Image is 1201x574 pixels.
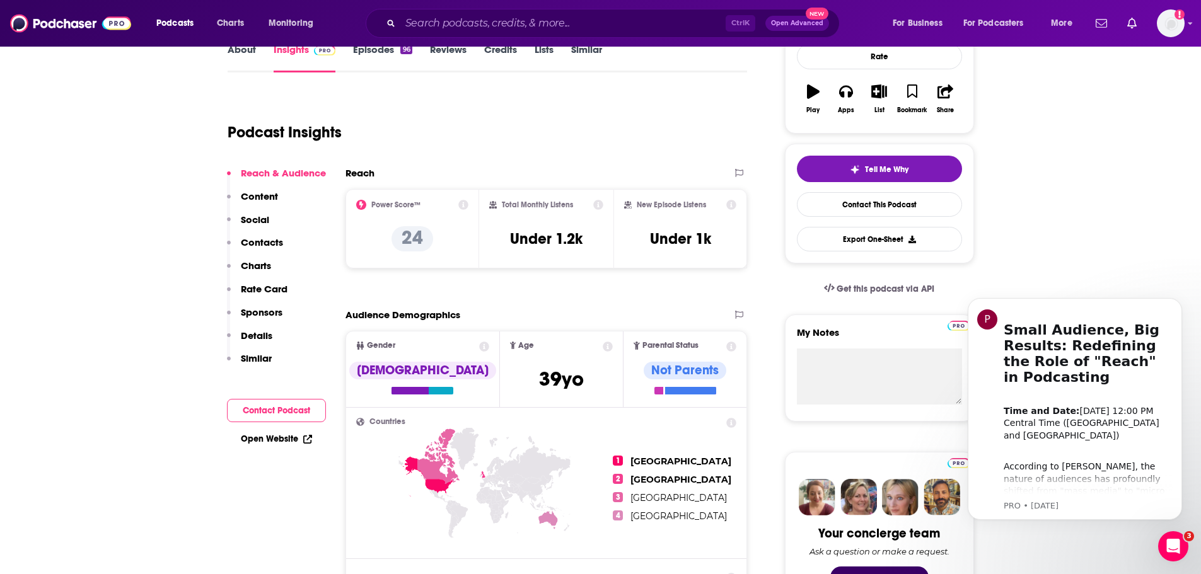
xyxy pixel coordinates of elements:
[1158,531,1188,561] iframe: Intercom live chat
[630,456,731,467] span: [GEOGRAPHIC_DATA]
[937,106,954,114] div: Share
[948,321,970,331] img: Podchaser Pro
[809,546,949,556] div: Ask a question or make a request.
[400,13,726,33] input: Search podcasts, credits, & more...
[630,474,731,485] span: [GEOGRAPHIC_DATA]
[241,330,272,342] p: Details
[227,167,326,190] button: Reach & Audience
[241,236,283,248] p: Contacts
[630,510,727,522] span: [GEOGRAPHIC_DATA]
[349,362,496,379] div: [DEMOGRAPHIC_DATA]
[1184,531,1194,541] span: 3
[241,352,272,364] p: Similar
[241,283,287,295] p: Rate Card
[1157,9,1185,37] img: User Profile
[948,458,970,468] img: Podchaser Pro
[865,164,908,175] span: Tell Me Why
[797,326,962,348] label: My Notes
[241,167,326,179] p: Reach & Audience
[637,200,706,209] h2: New Episode Listens
[613,474,623,484] span: 2
[241,214,269,226] p: Social
[260,13,330,33] button: open menu
[400,45,412,54] div: 96
[1051,14,1072,32] span: More
[227,306,282,330] button: Sponsors
[209,13,252,33] a: Charts
[884,13,958,33] button: open menu
[1091,13,1112,34] a: Show notifications dropdown
[806,106,820,114] div: Play
[613,510,623,520] span: 4
[797,192,962,217] a: Contact This Podcast
[874,106,885,114] div: List
[241,190,278,202] p: Content
[227,236,283,260] button: Contacts
[726,15,755,32] span: Ctrl K
[1042,13,1088,33] button: open menu
[814,273,945,304] a: Get this podcast via API
[882,479,919,515] img: Jules Profile
[228,123,342,142] h1: Podcast Insights
[227,399,326,422] button: Contact Podcast
[955,13,1042,33] button: open menu
[630,492,727,503] span: [GEOGRAPHIC_DATA]
[818,525,940,541] div: Your concierge team
[227,190,278,214] button: Content
[771,20,823,26] span: Open Advanced
[369,418,405,426] span: Countries
[274,43,336,72] a: InsightsPodchaser Pro
[1175,9,1185,20] svg: Add a profile image
[613,492,623,502] span: 3
[850,164,860,175] img: tell me why sparkle
[241,260,271,272] p: Charts
[765,16,829,31] button: Open AdvancedNew
[227,260,271,283] button: Charts
[227,214,269,237] button: Social
[650,229,711,248] h3: Under 1k
[430,43,467,72] a: Reviews
[10,11,131,35] img: Podchaser - Follow, Share and Rate Podcasts
[929,76,961,122] button: Share
[345,309,460,321] h2: Audience Demographics
[228,43,256,72] a: About
[510,229,583,248] h3: Under 1.2k
[924,479,960,515] img: Jon Profile
[227,352,272,376] button: Similar
[1157,9,1185,37] button: Show profile menu
[642,342,699,350] span: Parental Status
[644,362,726,379] div: Not Parents
[862,76,895,122] button: List
[353,43,412,72] a: Episodes96
[896,76,929,122] button: Bookmark
[539,367,584,391] span: 39 yo
[797,227,962,251] button: Export One-Sheet
[484,43,517,72] a: Credits
[963,14,1024,32] span: For Podcasters
[838,106,854,114] div: Apps
[314,45,336,55] img: Podchaser Pro
[227,330,272,353] button: Details
[502,200,573,209] h2: Total Monthly Listens
[367,342,395,350] span: Gender
[345,167,374,179] h2: Reach
[269,14,313,32] span: Monitoring
[949,282,1201,568] iframe: Intercom notifications message
[217,14,244,32] span: Charts
[613,456,623,466] span: 1
[797,43,962,69] div: Rate
[241,306,282,318] p: Sponsors
[371,200,421,209] h2: Power Score™
[897,106,927,114] div: Bookmark
[1122,13,1142,34] a: Show notifications dropdown
[893,14,943,32] span: For Business
[797,156,962,182] button: tell me why sparkleTell Me Why
[806,8,828,20] span: New
[227,283,287,306] button: Rate Card
[830,76,862,122] button: Apps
